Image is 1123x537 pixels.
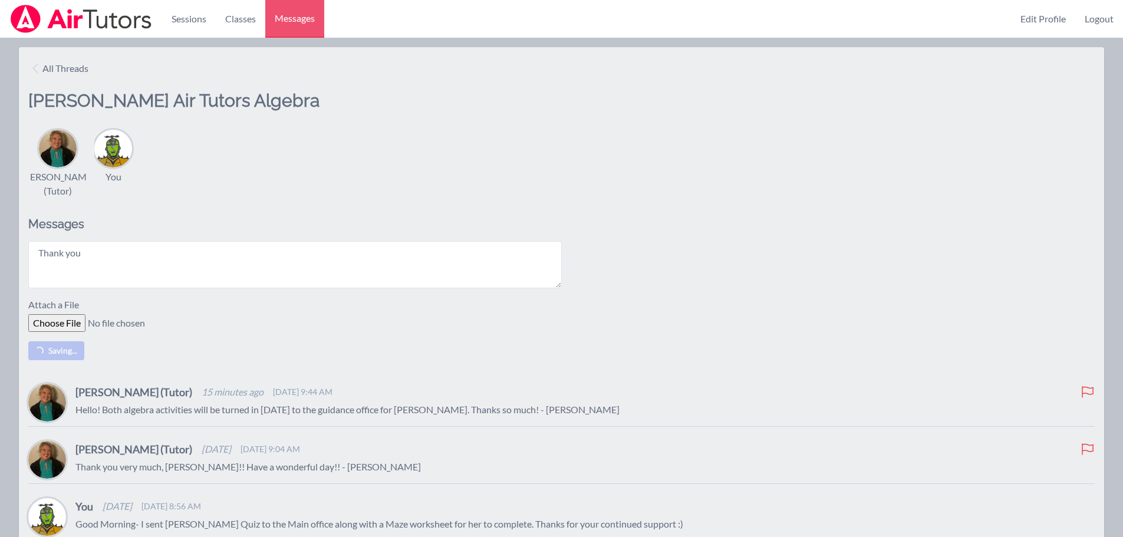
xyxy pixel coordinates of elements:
[106,170,121,184] div: You
[28,217,562,232] h2: Messages
[42,61,88,75] span: All Threads
[75,441,192,457] h4: [PERSON_NAME] (Tutor)
[28,341,84,360] button: Saving...
[28,57,93,80] a: All Threads
[103,499,132,513] span: [DATE]
[28,90,562,127] h2: [PERSON_NAME] Air Tutors Algebra
[75,498,93,515] h4: You
[141,500,201,512] span: [DATE] 8:56 AM
[94,130,132,167] img: Jessica Duell
[75,460,1095,474] p: Thank you very much, [PERSON_NAME]!! Have a wonderful day!! - [PERSON_NAME]
[28,241,562,288] textarea: Thank you
[241,443,300,455] span: [DATE] 9:04 AM
[202,385,264,399] span: 15 minutes ago
[75,517,1095,531] p: Good Morning- I sent [PERSON_NAME] Quiz to the Main office along with a Maze worksheet for her to...
[273,386,332,398] span: [DATE] 9:44 AM
[28,441,66,479] img: Amy Ayers
[9,5,153,33] img: Airtutors Logo
[75,384,192,400] h4: [PERSON_NAME] (Tutor)
[75,403,1095,417] p: Hello! Both algebra activities will be turned in [DATE] to the guidance office for [PERSON_NAME]....
[28,498,66,536] img: Jessica Duell
[28,384,66,421] img: Amy Ayers
[21,170,95,198] div: [PERSON_NAME] (Tutor)
[28,298,86,314] label: Attach a File
[202,442,231,456] span: [DATE]
[275,11,315,25] span: Messages
[39,130,77,167] img: Amy Ayers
